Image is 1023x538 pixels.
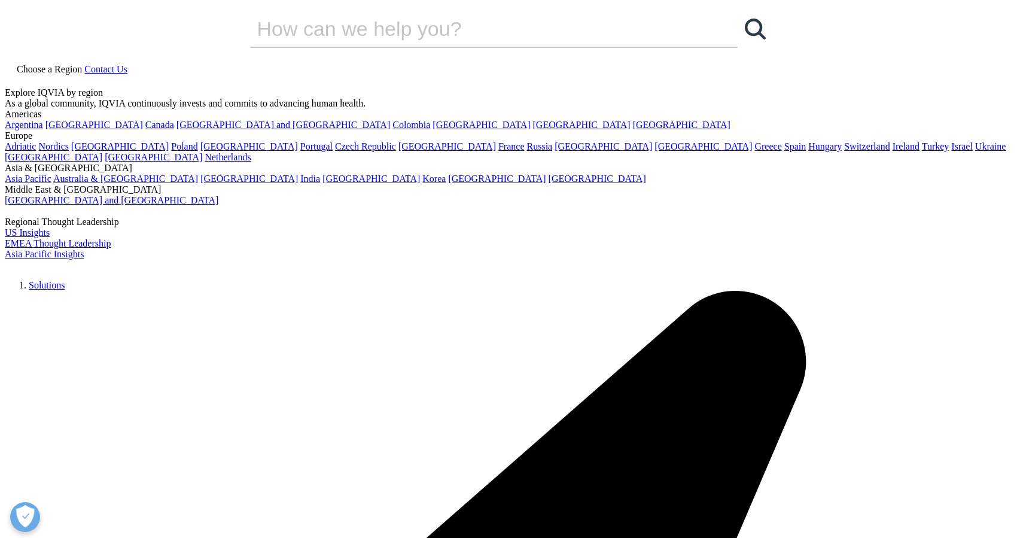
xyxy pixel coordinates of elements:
a: Asia Pacific [5,174,51,184]
div: Europe [5,130,1018,141]
a: Australia & [GEOGRAPHIC_DATA] [53,174,198,184]
a: France [498,141,525,151]
a: Ukraine [975,141,1006,151]
a: [GEOGRAPHIC_DATA] [633,120,730,130]
a: [GEOGRAPHIC_DATA] [200,174,298,184]
a: Hungary [808,141,842,151]
div: Middle East & [GEOGRAPHIC_DATA] [5,184,1018,195]
a: Russia [527,141,553,151]
div: Regional Thought Leadership [5,217,1018,227]
a: Argentina [5,120,43,130]
a: US Insights [5,227,50,238]
a: [GEOGRAPHIC_DATA] [654,141,752,151]
div: Asia & [GEOGRAPHIC_DATA] [5,163,1018,174]
a: [GEOGRAPHIC_DATA] [533,120,631,130]
a: [GEOGRAPHIC_DATA] [71,141,169,151]
a: [GEOGRAPHIC_DATA] and [GEOGRAPHIC_DATA] [176,120,390,130]
a: [GEOGRAPHIC_DATA] [448,174,546,184]
a: Netherlands [205,152,251,162]
a: India [300,174,320,184]
a: Nordics [38,141,69,151]
div: As a global community, IQVIA continuously invests and commits to advancing human health. [5,98,1018,109]
a: [GEOGRAPHIC_DATA] [200,141,298,151]
a: Israel [951,141,973,151]
a: Solutions [29,280,65,290]
a: Contact Us [84,64,127,74]
a: Canada [145,120,174,130]
span: Choose a Region [17,64,82,74]
a: Poland [171,141,197,151]
a: [GEOGRAPHIC_DATA] and [GEOGRAPHIC_DATA] [5,195,218,205]
a: Greece [754,141,781,151]
div: Explore IQVIA by region [5,87,1018,98]
a: Switzerland [844,141,890,151]
a: Search [738,11,774,47]
a: EMEA Thought Leadership [5,238,111,248]
a: [GEOGRAPHIC_DATA] [105,152,202,162]
a: Korea [422,174,446,184]
a: [GEOGRAPHIC_DATA] [433,120,530,130]
a: [GEOGRAPHIC_DATA] [322,174,420,184]
a: Asia Pacific Insights [5,249,84,259]
a: Spain [784,141,806,151]
a: Czech Republic [335,141,396,151]
a: Adriatic [5,141,36,151]
a: [GEOGRAPHIC_DATA] [398,141,496,151]
a: [GEOGRAPHIC_DATA] [555,141,652,151]
a: Turkey [922,141,949,151]
a: Portugal [300,141,333,151]
svg: Search [745,19,766,39]
input: Search [250,11,704,47]
a: [GEOGRAPHIC_DATA] [549,174,646,184]
button: Open Preferences [10,502,40,532]
a: [GEOGRAPHIC_DATA] [5,152,102,162]
a: [GEOGRAPHIC_DATA] [45,120,143,130]
div: Americas [5,109,1018,120]
a: Ireland [893,141,920,151]
a: Colombia [392,120,430,130]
